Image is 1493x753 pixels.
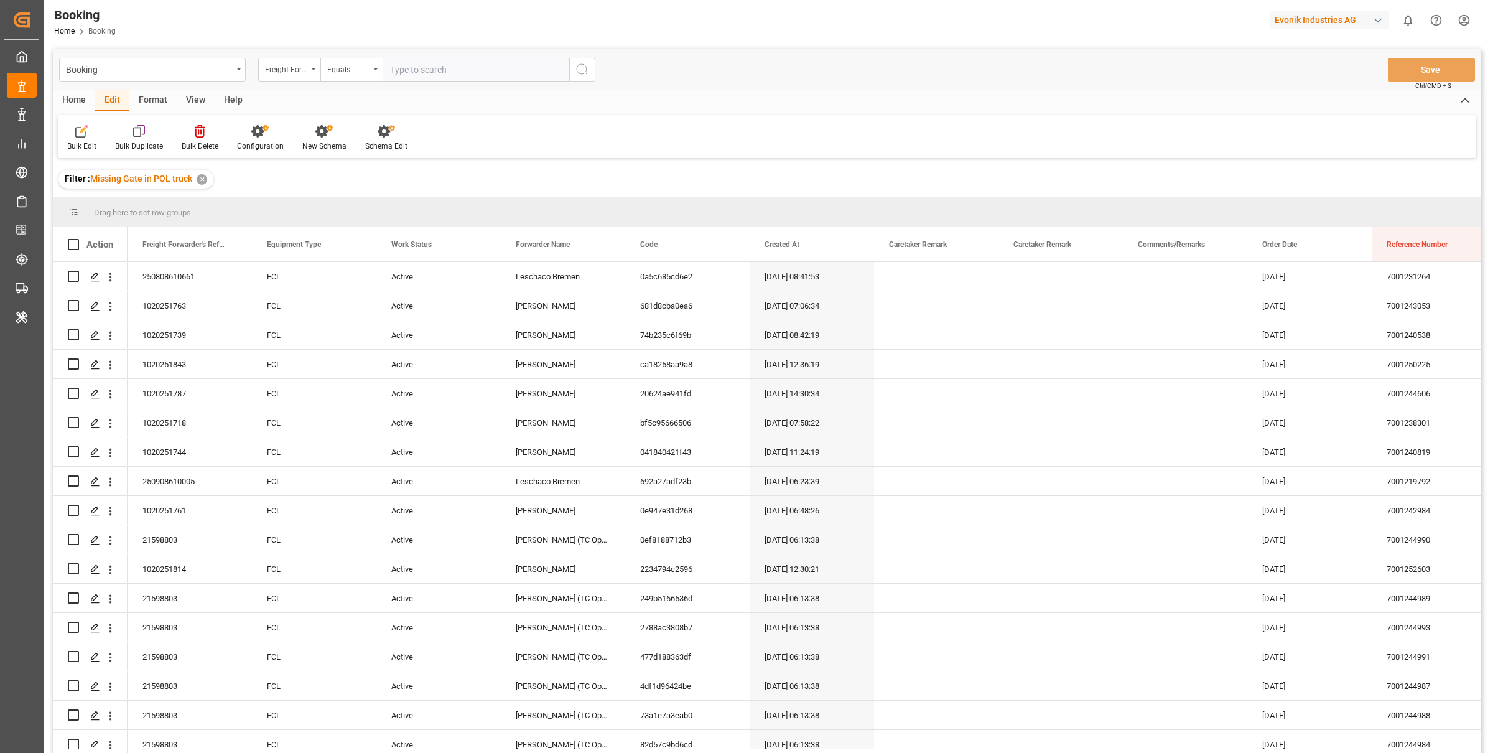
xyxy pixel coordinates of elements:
[1247,262,1372,291] div: [DATE]
[625,496,750,525] div: 0e947e31d268
[128,554,252,583] div: 1020251814
[53,701,128,730] div: Press SPACE to select this row.
[750,262,874,291] div: [DATE] 08:41:53
[501,671,625,700] div: [PERSON_NAME] (TC Operator)
[501,525,625,554] div: [PERSON_NAME] (TC Operator)
[65,174,90,184] span: Filter :
[54,6,116,24] div: Booking
[750,350,874,378] div: [DATE] 12:36:19
[750,320,874,349] div: [DATE] 08:42:19
[252,379,376,408] div: FCL
[53,467,128,496] div: Press SPACE to select this row.
[750,525,874,554] div: [DATE] 06:13:38
[625,467,750,495] div: 692a27adf23b
[95,90,129,111] div: Edit
[53,320,128,350] div: Press SPACE to select this row.
[501,467,625,495] div: Leschaco Bremen
[376,291,501,320] div: Active
[376,262,501,291] div: Active
[252,525,376,554] div: FCL
[53,291,128,320] div: Press SPACE to select this row.
[376,408,501,437] div: Active
[182,141,218,152] div: Bulk Delete
[376,467,501,495] div: Active
[501,496,625,525] div: [PERSON_NAME]
[1247,320,1372,349] div: [DATE]
[569,58,595,82] button: search button
[53,90,95,111] div: Home
[640,240,658,249] span: Code
[1247,350,1372,378] div: [DATE]
[1247,671,1372,700] div: [DATE]
[1270,11,1389,29] div: Evonik Industries AG
[750,671,874,700] div: [DATE] 06:13:38
[376,554,501,583] div: Active
[376,379,501,408] div: Active
[128,350,252,378] div: 1020251843
[53,525,128,554] div: Press SPACE to select this row.
[625,291,750,320] div: 681d8cba0ea6
[128,584,252,612] div: 21598803
[66,61,232,77] div: Booking
[501,701,625,729] div: [PERSON_NAME] (TC Operator)
[501,584,625,612] div: [PERSON_NAME] (TC Operator)
[53,613,128,642] div: Press SPACE to select this row.
[1138,240,1205,249] span: Comments/Remarks
[889,240,947,249] span: Caretaker Remark
[501,350,625,378] div: [PERSON_NAME]
[501,320,625,349] div: [PERSON_NAME]
[53,437,128,467] div: Press SPACE to select this row.
[625,379,750,408] div: 20624ae941fd
[252,408,376,437] div: FCL
[1247,554,1372,583] div: [DATE]
[215,90,252,111] div: Help
[625,525,750,554] div: 0ef8188712b3
[765,240,799,249] span: Created At
[750,408,874,437] div: [DATE] 07:58:22
[391,240,432,249] span: Work Status
[1422,6,1450,34] button: Help Center
[128,496,252,525] div: 1020251761
[128,320,252,349] div: 1020251739
[128,262,252,291] div: 250808610661
[142,240,226,249] span: Freight Forwarder's Reference No.
[625,408,750,437] div: bf5c95666506
[59,58,246,82] button: open menu
[376,320,501,349] div: Active
[53,584,128,613] div: Press SPACE to select this row.
[625,642,750,671] div: 477d188363df
[128,291,252,320] div: 1020251763
[501,642,625,671] div: [PERSON_NAME] (TC Operator)
[750,554,874,583] div: [DATE] 12:30:21
[320,58,383,82] button: open menu
[128,671,252,700] div: 21598803
[376,525,501,554] div: Active
[53,496,128,525] div: Press SPACE to select this row.
[237,141,284,152] div: Configuration
[516,240,570,249] span: Forwarder Name
[252,350,376,378] div: FCL
[252,613,376,642] div: FCL
[129,90,177,111] div: Format
[327,61,370,75] div: Equals
[750,379,874,408] div: [DATE] 14:30:34
[128,642,252,671] div: 21598803
[1247,467,1372,495] div: [DATE]
[252,262,376,291] div: FCL
[252,320,376,349] div: FCL
[376,437,501,466] div: Active
[53,671,128,701] div: Press SPACE to select this row.
[750,613,874,642] div: [DATE] 06:13:38
[750,701,874,729] div: [DATE] 06:13:38
[252,496,376,525] div: FCL
[1394,6,1422,34] button: show 0 new notifications
[1247,291,1372,320] div: [DATE]
[1013,240,1071,249] span: Caretaker Remark
[53,262,128,291] div: Press SPACE to select this row.
[252,291,376,320] div: FCL
[197,174,207,185] div: ✕
[501,613,625,642] div: [PERSON_NAME] (TC Operator)
[258,58,320,82] button: open menu
[750,467,874,495] div: [DATE] 06:23:39
[501,437,625,466] div: [PERSON_NAME]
